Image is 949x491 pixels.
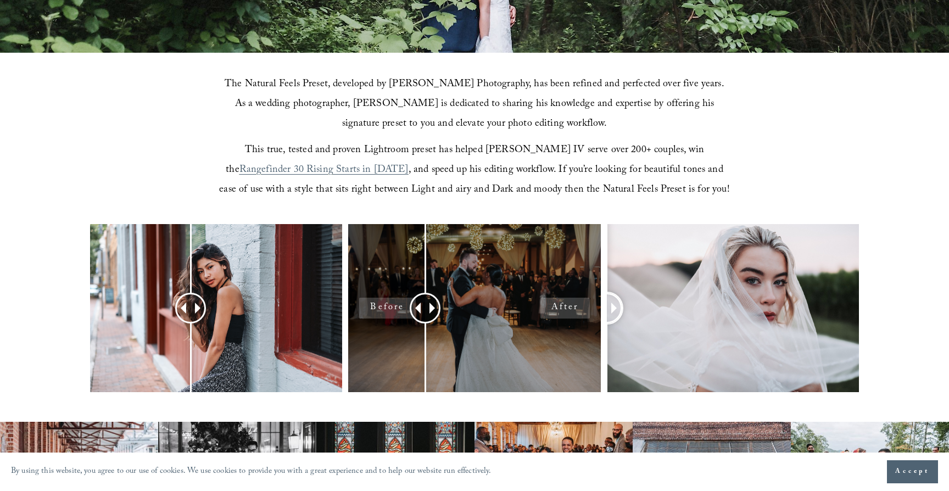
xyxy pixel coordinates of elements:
[11,464,492,480] p: By using this website, you agree to our use of cookies. We use cookies to provide you with a grea...
[895,466,930,477] span: Accept
[225,76,727,133] span: The Natural Feels Preset, developed by [PERSON_NAME] Photography, has been refined and perfected ...
[226,142,707,179] span: This true, tested and proven Lightroom preset has helped [PERSON_NAME] IV serve over 200+ couples...
[219,162,729,199] span: , and speed up his editing workflow. If you’re looking for beautiful tones and ease of use with a...
[239,162,409,179] a: Rangefinder 30 Rising Starts in [DATE]
[887,460,938,483] button: Accept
